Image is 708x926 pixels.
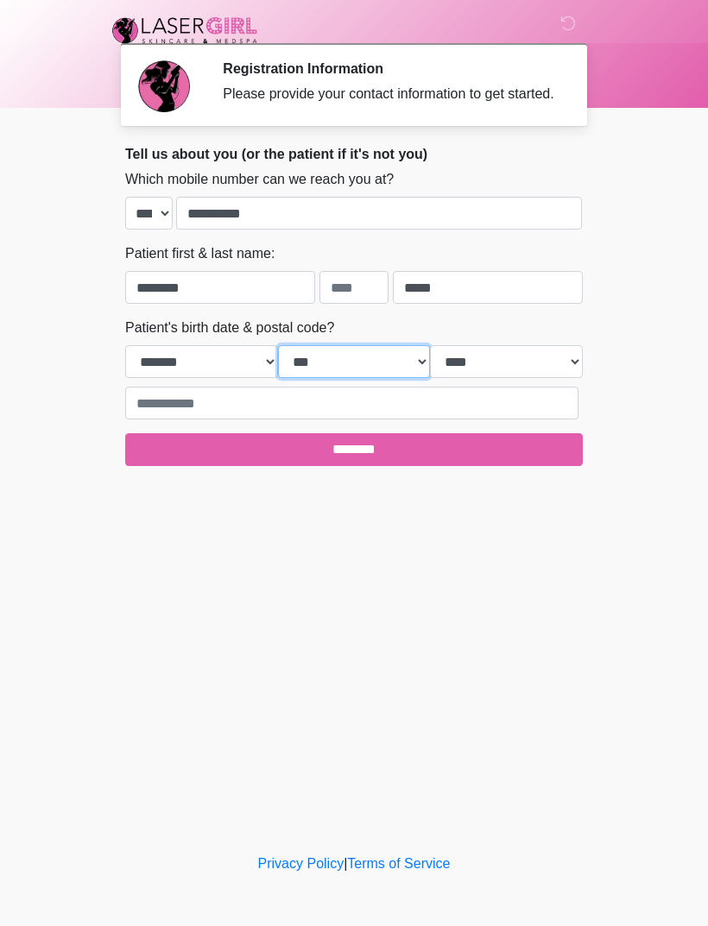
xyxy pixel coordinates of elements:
div: Please provide your contact information to get started. [223,84,557,104]
h2: Tell us about you (or the patient if it's not you) [125,146,583,162]
img: Agent Avatar [138,60,190,112]
a: Privacy Policy [258,856,345,871]
label: Patient's birth date & postal code? [125,318,334,338]
label: Patient first & last name: [125,243,275,264]
a: Terms of Service [347,856,450,871]
h2: Registration Information [223,60,557,77]
label: Which mobile number can we reach you at? [125,169,394,190]
a: | [344,856,347,871]
img: Laser Girl Med Spa LLC Logo [108,13,262,47]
